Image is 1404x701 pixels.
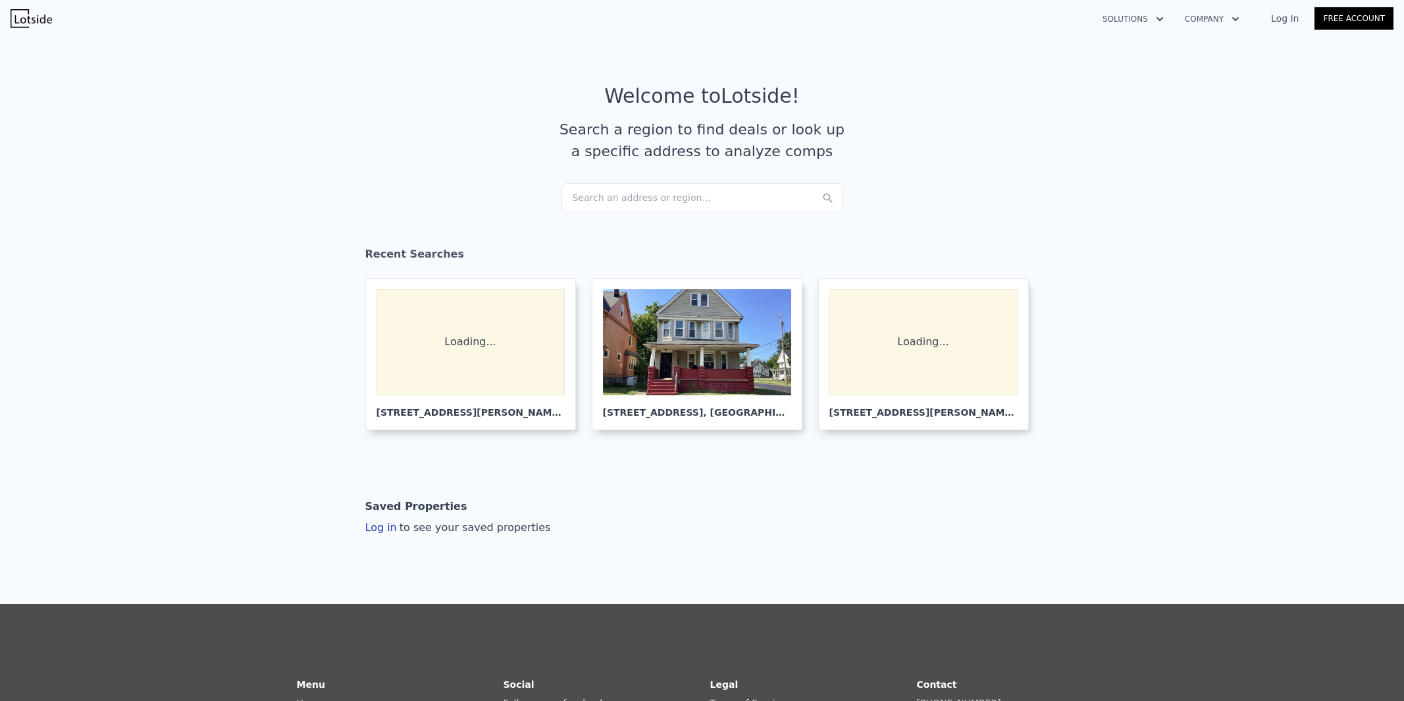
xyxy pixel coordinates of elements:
[397,521,551,534] span: to see your saved properties
[377,395,565,419] div: [STREET_ADDRESS][PERSON_NAME] , [GEOGRAPHIC_DATA]
[11,9,52,28] img: Lotside
[829,395,1018,419] div: [STREET_ADDRESS][PERSON_NAME] , [GEOGRAPHIC_DATA]
[604,84,800,108] div: Welcome to Lotside !
[365,278,586,430] a: Loading... [STREET_ADDRESS][PERSON_NAME], [GEOGRAPHIC_DATA]
[1255,12,1314,25] a: Log In
[1092,7,1174,31] button: Solutions
[297,679,325,690] strong: Menu
[603,395,791,419] div: [STREET_ADDRESS] , [GEOGRAPHIC_DATA]
[1314,7,1393,30] a: Free Account
[377,289,565,395] div: Loading...
[365,520,551,536] div: Log in
[1174,7,1250,31] button: Company
[829,289,1018,395] div: Loading...
[365,493,467,520] div: Saved Properties
[818,278,1039,430] a: Loading... [STREET_ADDRESS][PERSON_NAME], [GEOGRAPHIC_DATA]
[555,119,850,162] div: Search a region to find deals or look up a specific address to analyze comps
[561,183,843,212] div: Search an address or region...
[710,679,739,690] strong: Legal
[365,236,1039,278] div: Recent Searches
[917,679,957,690] strong: Contact
[592,278,813,430] a: [STREET_ADDRESS], [GEOGRAPHIC_DATA]
[504,679,534,690] strong: Social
